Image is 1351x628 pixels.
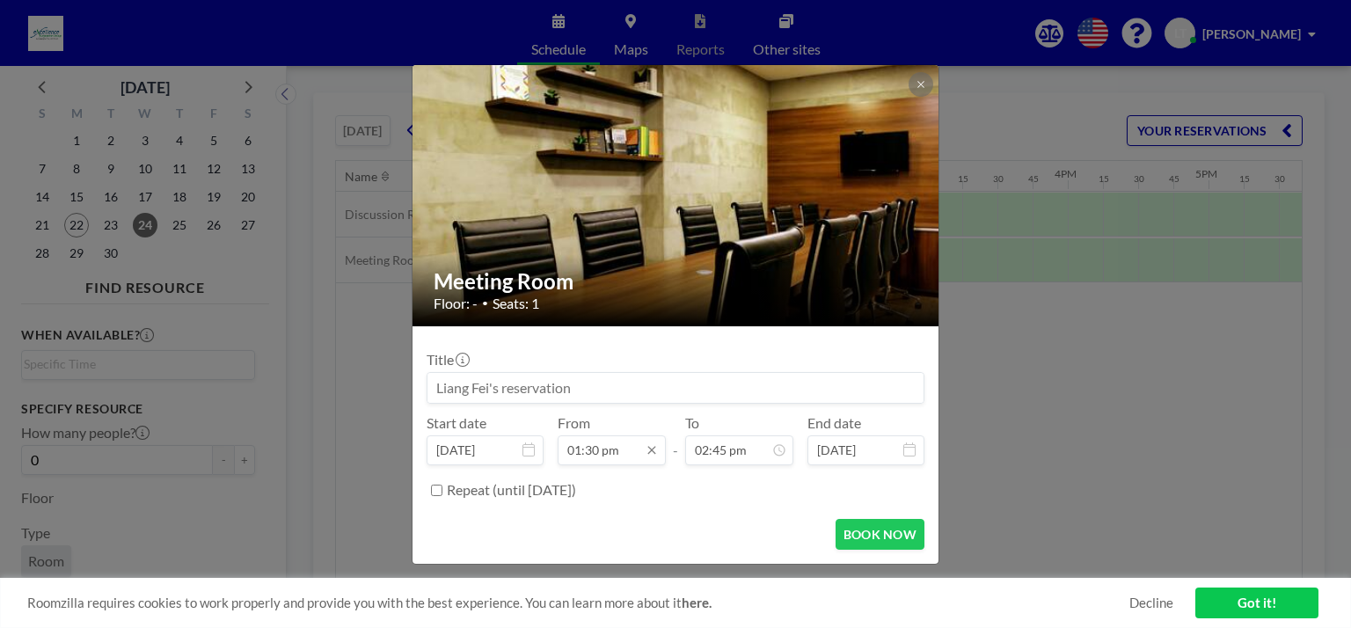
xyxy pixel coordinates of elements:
span: Seats: 1 [493,295,539,312]
label: Start date [427,414,486,432]
span: - [673,420,678,459]
span: Floor: - [434,295,478,312]
span: Roomzilla requires cookies to work properly and provide you with the best experience. You can lea... [27,595,1129,611]
a: Decline [1129,595,1173,611]
label: End date [807,414,861,432]
label: Title [427,351,468,369]
a: here. [682,595,712,610]
button: BOOK NOW [836,519,924,550]
label: To [685,414,699,432]
input: Liang Fei's reservation [427,373,924,403]
a: Got it! [1195,588,1318,618]
img: 537.jpg [413,19,940,371]
span: • [482,296,488,310]
h2: Meeting Room [434,268,919,295]
label: From [558,414,590,432]
label: Repeat (until [DATE]) [447,481,576,499]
